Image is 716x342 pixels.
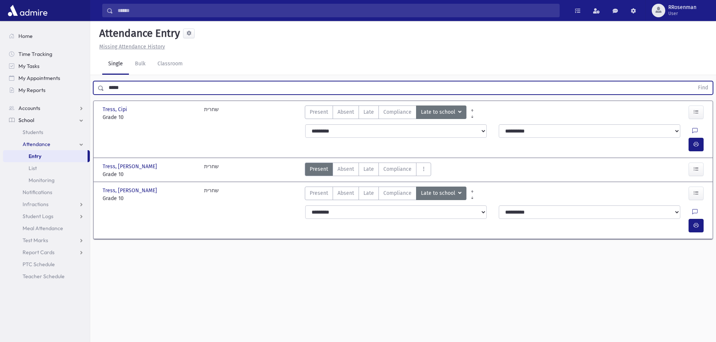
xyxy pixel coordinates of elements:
[151,54,189,75] a: Classroom
[305,105,466,121] div: AttTypes
[668,11,696,17] span: User
[204,105,219,121] div: שחרית
[3,174,90,186] a: Monitoring
[363,108,374,116] span: Late
[383,108,412,116] span: Compliance
[18,63,39,69] span: My Tasks
[29,153,41,160] span: Entry
[23,201,48,208] span: Infractions
[421,108,457,116] span: Late to school
[421,189,457,197] span: Late to school
[3,126,90,138] a: Students
[338,189,354,197] span: Absent
[3,258,90,270] a: PTC Schedule
[23,213,53,220] span: Student Logs
[305,163,431,178] div: AttTypes
[3,186,90,198] a: Notifications
[6,3,49,18] img: AdmirePro
[204,163,219,178] div: שחרית
[18,87,45,93] span: My Reports
[103,105,129,113] span: Tress, Cipi
[23,249,54,256] span: Report Cards
[18,33,33,39] span: Home
[416,105,466,119] button: Late to school
[310,108,328,116] span: Present
[113,4,559,17] input: Search
[3,162,90,174] a: List
[363,189,374,197] span: Late
[103,187,159,194] span: Tress, [PERSON_NAME]
[3,150,88,162] a: Entry
[204,187,219,202] div: שחרית
[18,105,40,111] span: Accounts
[383,189,412,197] span: Compliance
[23,129,43,136] span: Students
[96,27,180,40] h5: Attendance Entry
[338,108,354,116] span: Absent
[338,165,354,173] span: Absent
[23,189,52,196] span: Notifications
[3,114,90,126] a: School
[3,48,90,60] a: Time Tracking
[23,237,48,244] span: Test Marks
[3,210,90,222] a: Student Logs
[29,165,37,172] span: List
[3,102,90,114] a: Accounts
[23,273,65,280] span: Teacher Schedule
[3,270,90,282] a: Teacher Schedule
[3,60,90,72] a: My Tasks
[23,141,50,148] span: Attendance
[129,54,151,75] a: Bulk
[693,81,713,94] button: Find
[103,113,197,121] span: Grade 10
[3,198,90,210] a: Infractions
[102,54,129,75] a: Single
[416,187,466,200] button: Late to school
[383,165,412,173] span: Compliance
[3,234,90,246] a: Test Marks
[3,30,90,42] a: Home
[668,5,696,11] span: RRosenman
[310,189,328,197] span: Present
[103,194,197,202] span: Grade 10
[23,261,55,268] span: PTC Schedule
[96,44,165,50] a: Missing Attendance History
[23,225,63,232] span: Meal Attendance
[310,165,328,173] span: Present
[103,163,159,170] span: Tress, [PERSON_NAME]
[363,165,374,173] span: Late
[305,187,466,202] div: AttTypes
[29,177,54,184] span: Monitoring
[103,170,197,178] span: Grade 10
[18,117,34,124] span: School
[18,51,52,57] span: Time Tracking
[3,222,90,234] a: Meal Attendance
[18,75,60,81] span: My Appointments
[3,84,90,96] a: My Reports
[3,246,90,258] a: Report Cards
[3,72,90,84] a: My Appointments
[99,44,165,50] u: Missing Attendance History
[3,138,90,150] a: Attendance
